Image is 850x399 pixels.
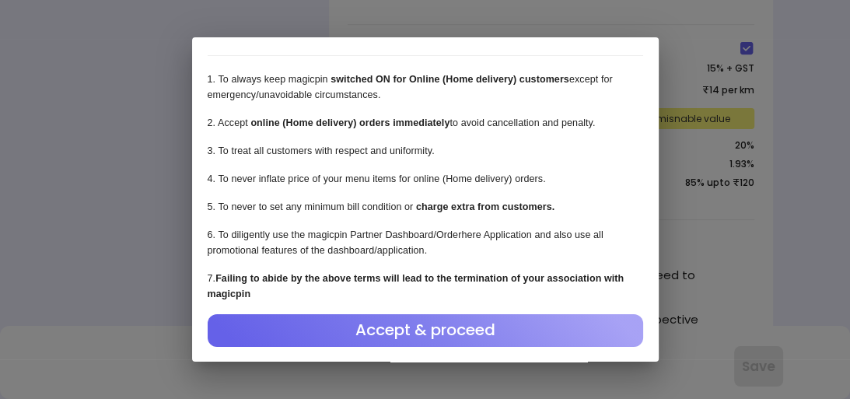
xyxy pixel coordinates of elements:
b: Failing to abide by the above terms will lead to the termination of your association with magicpin [208,273,624,299]
p: 3 . To treat all customers with respect and uniformity. [208,143,643,159]
b: switched ON for Online (Home delivery) customers [331,74,569,85]
p: 2 . Accept to avoid cancellation and penalty. [208,115,643,131]
p: 5 . To never to set any minimum bill condition or [208,199,643,215]
div: Accept & proceed [208,314,643,347]
p: 6 . To diligently use the magicpin Partner Dashboard/Orderhere Application and also use all promo... [208,227,643,258]
p: 7 . [208,271,643,302]
b: charge extra from customers. [416,201,554,212]
b: online (Home delivery) orders immediately [250,117,449,128]
p: 1 . To always keep magicpin except for emergency/unavoidable circumstances. [208,72,643,103]
p: 4 . To never inflate price of your menu items for online (Home delivery) orders. [208,171,643,187]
